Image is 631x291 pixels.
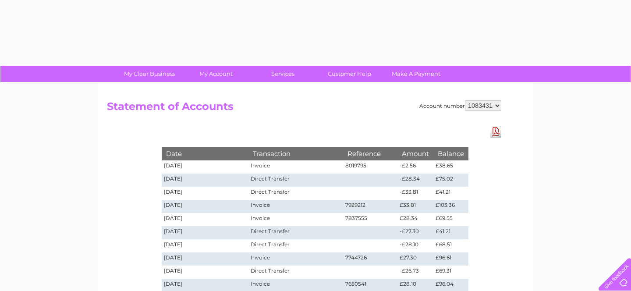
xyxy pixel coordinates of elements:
th: Amount [397,147,433,160]
td: £68.51 [433,239,468,252]
td: [DATE] [162,239,248,252]
td: Direct Transfer [248,266,343,279]
td: £103.36 [433,200,468,213]
a: My Account [180,66,252,82]
td: Invoice [248,200,343,213]
td: [DATE] [162,226,248,239]
div: Account number [419,100,501,111]
td: [DATE] [162,266,248,279]
td: £41.21 [433,226,468,239]
a: Customer Help [313,66,386,82]
td: £33.81 [397,200,433,213]
td: -£28.10 [397,239,433,252]
td: £28.34 [397,213,433,226]
td: [DATE] [162,174,248,187]
td: Direct Transfer [248,187,343,200]
td: [DATE] [162,160,248,174]
td: [DATE] [162,252,248,266]
td: £27.30 [397,252,433,266]
th: Date [162,147,248,160]
th: Reference [343,147,397,160]
td: 7837555 [343,213,397,226]
td: -£28.34 [397,174,433,187]
td: Direct Transfer [248,226,343,239]
a: Download Pdf [490,125,501,138]
td: Direct Transfer [248,174,343,187]
td: Direct Transfer [248,239,343,252]
td: -£27.30 [397,226,433,239]
a: Make A Payment [380,66,452,82]
td: £38.65 [433,160,468,174]
td: -£2.56 [397,160,433,174]
th: Balance [433,147,468,160]
h2: Statement of Accounts [107,100,501,117]
td: Invoice [248,160,343,174]
th: Transaction [248,147,343,160]
td: -£33.81 [397,187,433,200]
td: -£26.73 [397,266,433,279]
td: £69.55 [433,213,468,226]
td: [DATE] [162,213,248,226]
td: £75.02 [433,174,468,187]
td: Invoice [248,213,343,226]
td: [DATE] [162,187,248,200]
td: £69.31 [433,266,468,279]
td: 7744726 [343,252,397,266]
a: Services [247,66,319,82]
a: My Clear Business [113,66,186,82]
td: 8019795 [343,160,397,174]
td: Invoice [248,252,343,266]
td: 7929212 [343,200,397,213]
td: £96.61 [433,252,468,266]
td: [DATE] [162,200,248,213]
td: £41.21 [433,187,468,200]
